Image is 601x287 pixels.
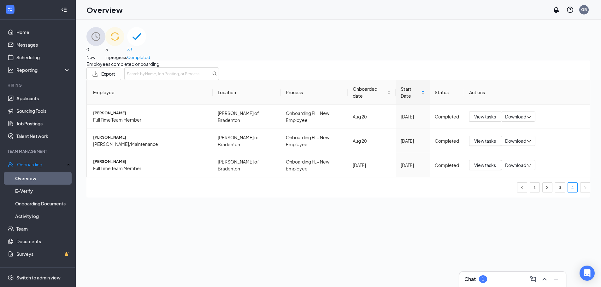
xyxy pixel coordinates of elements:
[543,183,552,192] a: 2
[580,182,590,192] button: right
[105,54,127,60] span: In progress
[7,6,13,13] svg: WorkstreamLogo
[124,67,219,80] input: Search by Name, Job Posting, or Process
[517,182,527,192] button: left
[8,149,69,154] div: Team Management
[527,139,531,144] span: down
[430,80,464,105] th: Status
[568,182,578,192] li: 4
[528,274,538,284] button: ComposeMessage
[105,46,127,53] span: 5
[16,235,70,248] a: Documents
[16,222,70,235] a: Team
[505,138,526,144] span: Download
[213,80,281,105] th: Location
[527,164,531,168] span: down
[580,182,590,192] li: Next Page
[15,197,70,210] a: Onboarding Documents
[281,153,348,177] td: Onboarding FL - New Employee
[93,135,208,141] span: [PERSON_NAME]
[16,26,70,38] a: Home
[93,159,208,165] span: [PERSON_NAME]
[8,67,14,73] svg: Analysis
[16,248,70,260] a: SurveysCrown
[527,115,531,119] span: down
[520,186,524,190] span: left
[435,137,459,144] div: Completed
[348,80,396,105] th: Onboarded date
[281,129,348,153] td: Onboarding FL - New Employee
[581,7,587,12] div: GB
[86,46,105,53] span: 0
[16,105,70,117] a: Sourcing Tools
[93,141,208,147] span: [PERSON_NAME]/Maintenance
[474,137,496,144] span: View tasks
[464,80,590,105] th: Actions
[353,137,391,144] div: Aug 20
[87,80,213,105] th: Employee
[541,275,548,283] svg: ChevronUp
[213,153,281,177] td: [PERSON_NAME] of Bradenton
[555,182,565,192] li: 3
[16,67,71,73] div: Reporting
[16,274,61,281] div: Switch to admin view
[61,7,67,13] svg: Collapse
[8,161,14,168] svg: UserCheck
[551,274,561,284] button: Minimize
[93,165,208,172] span: Full Time Team Member
[469,112,501,122] button: View tasks
[464,276,476,283] h3: Chat
[542,182,552,192] li: 2
[401,137,425,144] div: [DATE]
[530,182,540,192] li: 1
[353,85,386,99] span: Onboarded date
[16,38,70,51] a: Messages
[555,183,565,192] a: 3
[86,54,105,60] span: New
[281,105,348,129] td: Onboarding FL - New Employee
[435,162,459,169] div: Completed
[401,162,425,169] div: [DATE]
[15,172,70,185] a: Overview
[401,113,425,120] div: [DATE]
[517,182,527,192] li: Previous Page
[16,51,70,64] a: Scheduling
[86,4,123,15] h1: Overview
[353,162,391,169] div: [DATE]
[435,113,459,120] div: Completed
[213,129,281,153] td: [PERSON_NAME] of Bradenton
[539,274,550,284] button: ChevronUp
[353,113,391,120] div: Aug 20
[17,161,65,168] div: Onboarding
[583,186,587,190] span: right
[401,85,420,99] span: Start Date
[529,275,537,283] svg: ComposeMessage
[568,183,577,192] a: 4
[552,275,560,283] svg: Minimize
[127,54,150,60] span: Completed
[8,274,14,281] svg: Settings
[16,130,70,142] a: Talent Network
[213,105,281,129] td: [PERSON_NAME] of Bradenton
[93,116,208,123] span: Full Time Team Member
[15,210,70,222] a: Activity log
[86,67,121,80] button: Export
[8,267,69,272] div: Payroll
[86,60,590,67] span: Employees completed onboarding
[8,83,69,88] div: Hiring
[552,6,560,14] svg: Notifications
[580,266,595,281] div: Open Intercom Messenger
[101,72,115,76] span: Export
[16,117,70,130] a: Job Postings
[505,162,526,169] span: Download
[474,113,496,120] span: View tasks
[15,185,70,197] a: E-Verify
[530,183,539,192] a: 1
[93,110,208,116] span: [PERSON_NAME]
[16,92,70,105] a: Applicants
[482,277,484,282] div: 1
[469,160,501,170] button: View tasks
[127,46,150,53] span: 33
[474,162,496,169] span: View tasks
[469,136,501,146] button: View tasks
